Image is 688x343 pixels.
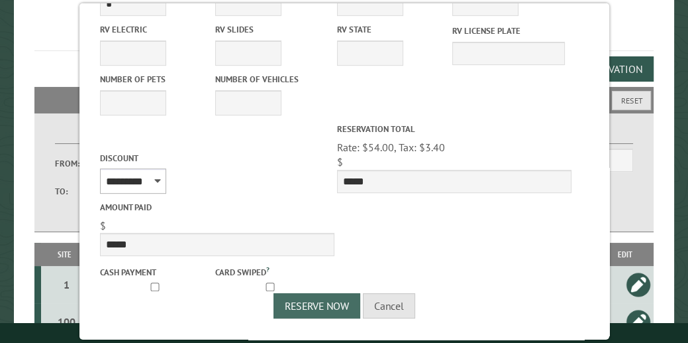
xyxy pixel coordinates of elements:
[100,219,106,232] span: $
[337,123,571,135] label: Reservation Total
[612,91,651,110] button: Reset
[337,155,343,169] span: $
[596,243,654,266] th: Edit
[100,23,213,36] label: RV Electric
[55,129,196,144] label: Dates
[34,15,654,51] h1: Reservations
[363,293,415,318] button: Cancel
[337,141,445,154] span: Rate: $54.00, Tax: $3.40
[100,266,213,279] label: Cash payment
[46,278,86,291] div: 1
[41,243,88,266] th: Site
[215,264,328,279] label: Card swiped
[55,185,90,198] label: To:
[452,25,565,37] label: RV License Plate
[215,73,328,86] label: Number of Vehicles
[337,23,450,36] label: RV State
[266,265,270,274] a: ?
[46,315,86,328] div: 100
[100,73,213,86] label: Number of Pets
[100,152,334,165] label: Discount
[100,201,334,214] label: Amount paid
[215,23,328,36] label: RV Slides
[55,157,90,170] label: From:
[273,293,360,318] button: Reserve Now
[34,87,654,112] h2: Filters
